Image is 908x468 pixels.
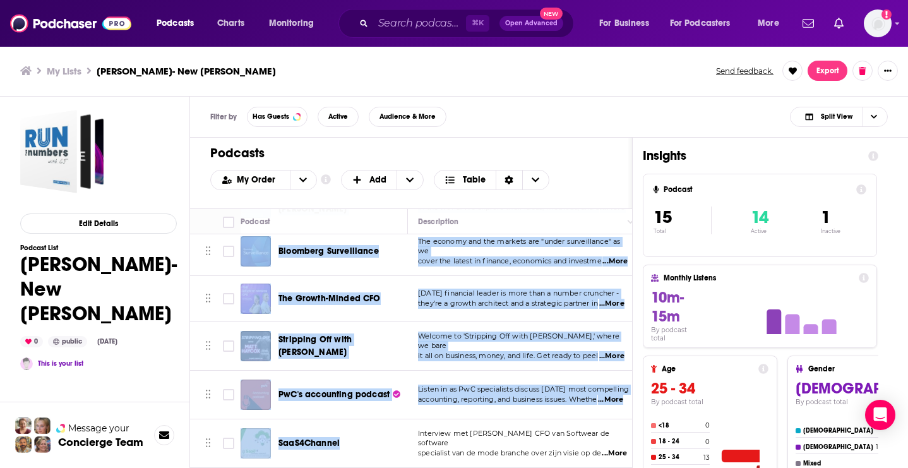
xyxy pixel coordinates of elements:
button: open menu [590,13,665,33]
span: [DATE] financial leader is more than a number cruncher - [418,289,619,297]
img: SaaS4Channel [241,428,271,459]
button: Send feedback. [712,66,777,76]
span: it all on business, money, and life. Get ready to peel [418,351,598,360]
span: The economy and the markets are "under surveillance" as we [418,237,620,256]
div: public [48,336,87,347]
a: The Growth-Minded CFO [278,292,381,305]
a: My Lists [47,65,81,77]
img: Ailie Birchfield [20,357,33,370]
button: Move [204,434,212,453]
span: Open Advanced [505,20,558,27]
a: Show notifications dropdown [797,13,819,34]
h3: Concierge Team [58,436,143,448]
h4: 25 - 34 [659,453,701,461]
h3: Podcast List [20,244,177,252]
button: Active [318,107,359,127]
div: 0 [20,336,43,347]
p: Total [654,228,711,234]
span: Interview met [PERSON_NAME] CFO van Softwear de software [418,429,609,448]
button: + Add [341,170,424,190]
div: [DATE] [92,337,122,347]
span: The Growth-Minded CFO [278,293,381,304]
span: ⌘ K [466,15,489,32]
h4: [DEMOGRAPHIC_DATA] [803,427,877,435]
button: Choose View [790,107,888,127]
span: For Business [599,15,649,32]
span: Charts [217,15,244,32]
div: Search podcasts, credits, & more... [350,9,586,38]
span: ...More [602,448,627,459]
span: Bloomberg Surveillance [278,246,379,256]
span: ...More [599,351,624,361]
img: The Growth-Minded CFO [241,284,271,314]
span: Toggle select row [223,438,234,449]
h1: [PERSON_NAME]- New [PERSON_NAME] [20,252,177,326]
h4: 0 [705,421,710,429]
button: open menu [662,13,749,33]
span: New [540,8,563,20]
span: Toggle select row [223,246,234,257]
h4: By podcast total [651,398,768,406]
a: Charts [209,13,252,33]
h1: Insights [643,148,858,164]
span: ...More [599,299,624,309]
span: SaaS4Channel [278,438,340,448]
h1: Podcasts [210,145,602,161]
button: open menu [260,13,330,33]
h4: 18 - 24 [659,438,703,445]
span: Stripping Off with [PERSON_NAME] [278,334,352,357]
a: SaaS4Channel [278,437,340,450]
span: Audience & More [379,113,436,120]
span: Listen in as PwC specialists discuss [DATE] most compelling [418,385,629,393]
img: Jules Profile [34,417,51,434]
p: Active [751,228,768,234]
img: Podchaser - Follow, Share and Rate Podcasts [10,11,131,35]
span: Has Guests [253,113,289,120]
span: More [758,15,779,32]
img: PwC's accounting podcast [241,380,271,410]
button: Open AdvancedNew [499,16,563,31]
div: Sort Direction [496,171,522,189]
span: Active [328,113,348,120]
h4: By podcast total [651,326,703,342]
h2: Choose List sort [210,170,317,190]
button: Move [204,385,212,404]
h4: Monthly Listens [664,273,853,282]
a: Stripping Off with Matt Haycox [241,331,271,361]
h4: Podcast [664,185,851,194]
button: Move [204,242,212,261]
span: RJ Young- New Jason List [20,110,104,193]
div: Podcast [241,214,270,229]
button: Move [204,337,212,356]
img: Barbara Profile [34,436,51,453]
h4: 0 [705,438,710,446]
h4: 13 [703,453,710,462]
h3: 25 - 34 [651,379,768,398]
button: Export [808,61,847,81]
img: Jon Profile [15,436,32,453]
h4: 12 [876,443,882,451]
span: ...More [598,395,623,405]
span: PwC's accounting podcast [278,389,390,400]
button: Show profile menu [864,9,892,37]
input: Search podcasts, credits, & more... [373,13,466,33]
span: 15 [654,207,672,228]
span: My Order [237,176,280,184]
div: Open Intercom Messenger [865,400,895,430]
button: Choose View [434,170,549,190]
span: Toggle select row [223,389,234,400]
button: Has Guests [247,107,308,127]
img: Bloomberg Surveillance [241,236,271,267]
h3: Filter by [210,112,237,121]
h3: [PERSON_NAME]- New [PERSON_NAME] [97,65,276,77]
h4: Mixed [803,460,877,467]
span: accounting, reporting, and business issues. Whethe [418,395,597,404]
button: open menu [211,176,290,184]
